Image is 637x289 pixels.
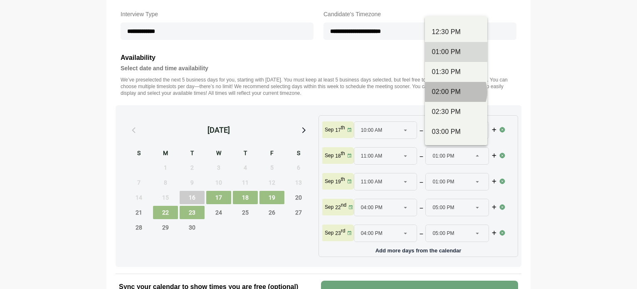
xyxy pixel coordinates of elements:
[180,191,205,204] span: Tuesday, September 16, 2025
[325,152,333,159] p: Sep
[206,148,231,159] div: W
[206,206,231,219] span: Wednesday, September 24, 2025
[180,221,205,234] span: Tuesday, September 30, 2025
[126,221,151,234] span: Sunday, September 28, 2025
[341,151,345,156] sup: th
[206,161,231,174] span: Wednesday, September 3, 2025
[153,191,178,204] span: Monday, September 15, 2025
[432,27,481,37] div: 12:30 PM
[361,225,383,242] span: 04:00 PM
[126,206,151,219] span: Sunday, September 21, 2025
[325,204,333,210] p: Sep
[335,205,341,210] strong: 22
[322,245,514,253] p: Add more days from the calendar
[432,47,481,57] div: 01:00 PM
[121,9,314,19] label: Interview Type
[233,191,258,204] span: Thursday, September 18, 2025
[259,191,284,204] span: Friday, September 19, 2025
[432,225,454,242] span: 05:00 PM
[286,176,311,189] span: Saturday, September 13, 2025
[121,77,516,96] p: We’ve preselected the next 5 business days for you, starting with [DATE]. You must keep at least ...
[121,63,516,73] h4: Select date and time availability
[233,148,258,159] div: T
[180,161,205,174] span: Tuesday, September 2, 2025
[335,153,341,159] strong: 18
[432,67,481,77] div: 01:30 PM
[361,122,383,138] span: 10:00 AM
[286,206,311,219] span: Saturday, September 27, 2025
[153,161,178,174] span: Monday, September 1, 2025
[259,206,284,219] span: Friday, September 26, 2025
[126,176,151,189] span: Sunday, September 7, 2025
[335,127,341,133] strong: 17
[341,202,346,208] sup: nd
[341,176,345,182] sup: th
[335,179,341,185] strong: 19
[153,221,178,234] span: Monday, September 29, 2025
[361,199,383,216] span: 04:00 PM
[233,176,258,189] span: Thursday, September 11, 2025
[126,148,151,159] div: S
[286,148,311,159] div: S
[432,148,454,164] span: 01:00 PM
[126,191,151,204] span: Sunday, September 14, 2025
[341,125,345,131] sup: th
[341,228,346,234] sup: rd
[432,127,481,137] div: 03:00 PM
[361,148,383,164] span: 11:00 AM
[325,230,333,236] p: Sep
[121,52,516,63] h3: Availability
[432,87,481,97] div: 02:00 PM
[432,199,454,216] span: 05:00 PM
[233,161,258,174] span: Thursday, September 4, 2025
[206,191,231,204] span: Wednesday, September 17, 2025
[325,178,333,185] p: Sep
[323,9,516,19] label: Candidate's Timezone
[286,191,311,204] span: Saturday, September 20, 2025
[259,148,284,159] div: F
[153,176,178,189] span: Monday, September 8, 2025
[153,148,178,159] div: M
[259,176,284,189] span: Friday, September 12, 2025
[335,230,341,236] strong: 23
[325,126,333,133] p: Sep
[207,124,230,136] div: [DATE]
[432,107,481,117] div: 02:30 PM
[180,176,205,189] span: Tuesday, September 9, 2025
[286,161,311,174] span: Saturday, September 6, 2025
[233,206,258,219] span: Thursday, September 25, 2025
[180,206,205,219] span: Tuesday, September 23, 2025
[206,176,231,189] span: Wednesday, September 10, 2025
[432,173,454,190] span: 01:00 PM
[259,161,284,174] span: Friday, September 5, 2025
[180,148,205,159] div: T
[361,173,383,190] span: 11:00 AM
[153,206,178,219] span: Monday, September 22, 2025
